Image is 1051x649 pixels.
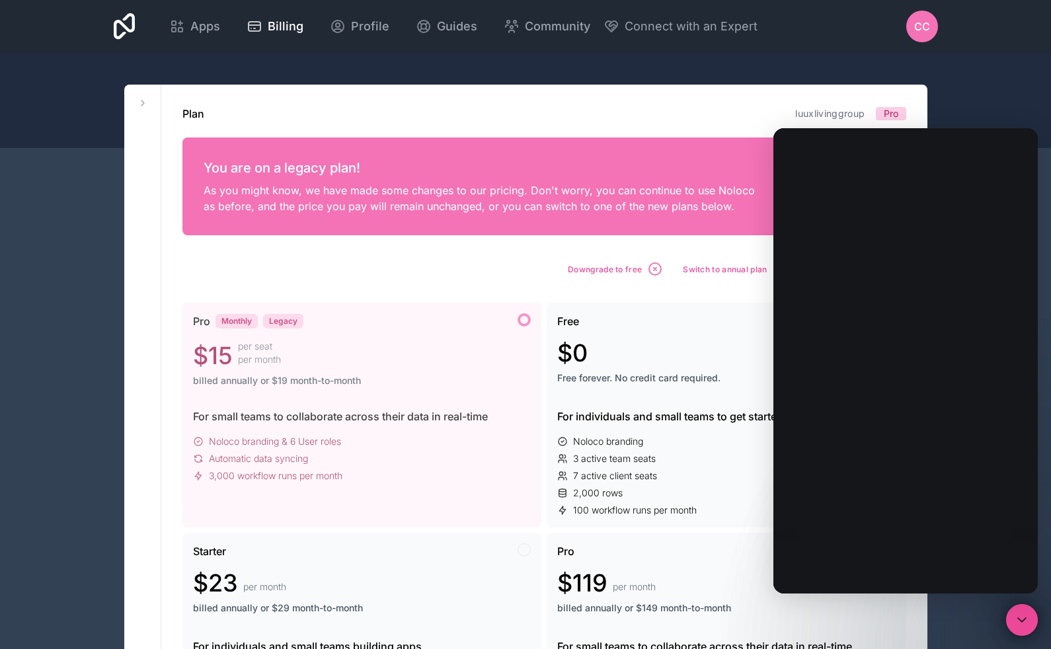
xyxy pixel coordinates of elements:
span: CC [914,19,930,34]
a: Billing [236,12,314,41]
span: Noloco branding & 6 User roles [209,435,341,448]
span: Pro [193,313,210,329]
span: Apps [190,17,220,36]
div: For individuals and small teams to get started with internal tools [557,408,896,424]
span: Guides [437,17,477,36]
span: Pro [557,543,574,559]
h1: Plan [182,106,204,122]
span: $15 [193,342,233,369]
span: per seat [238,340,281,353]
span: Connect with an Expert [625,17,758,36]
div: For small teams to collaborate across their data in real-time [193,408,531,424]
span: Profile [351,17,389,36]
a: luuxlivinggroup [795,108,865,119]
span: billed annually or $29 month-to-month [193,601,531,615]
div: Legacy [263,314,303,328]
span: Community [525,17,590,36]
span: per month [243,580,286,593]
span: 3,000 workflow runs per month [209,469,342,482]
span: 3 active team seats [573,452,656,465]
button: Downgrade to free [563,256,668,282]
span: $0 [557,340,588,366]
span: Starter [193,543,226,559]
span: 7 active client seats [573,469,657,482]
span: $23 [193,570,238,596]
a: Profile [319,12,400,41]
a: Guides [405,12,488,41]
h2: You are on a legacy plan! [204,159,761,177]
span: per month [238,353,281,366]
iframe: Intercom live chat [773,128,1038,593]
span: Pro [884,107,898,120]
span: Switch to annual plan [683,264,767,274]
span: billed annually or $149 month-to-month [557,601,896,615]
span: Noloco branding [573,435,643,448]
span: per month [613,580,656,593]
a: Apps [159,12,231,41]
span: $119 [557,570,607,596]
span: 100 workflow runs per month [573,504,697,517]
div: Open Intercom Messenger [1006,604,1038,636]
button: Switch to annual plan [678,256,793,282]
span: Free forever. No credit card required. [557,371,896,385]
span: Automatic data syncing [209,452,308,465]
button: Connect with an Expert [603,17,758,36]
span: 2,000 rows [573,486,623,500]
span: billed annually or $19 month-to-month [193,374,531,387]
span: Free [557,313,579,329]
span: Downgrade to free [568,264,642,274]
p: As you might know, we have made some changes to our pricing. Don't worry, you can continue to use... [204,182,761,214]
a: Community [493,12,601,41]
span: Billing [268,17,303,36]
div: Monthly [215,314,258,328]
